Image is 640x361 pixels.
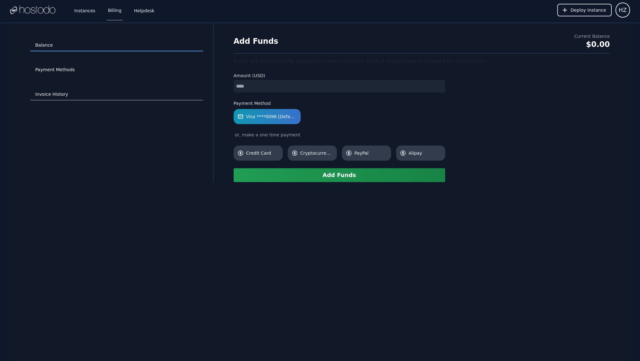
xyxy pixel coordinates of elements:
[10,5,55,15] img: Logo
[234,100,445,106] label: Payment Method
[574,33,610,39] div: Current Balance
[30,39,203,51] a: Balance
[234,57,610,65] div: Funds are automatically applied to renew instances, even if autorenewal is disabled for the insta...
[30,89,203,100] a: Invoice History
[574,39,610,49] div: $0.00
[557,4,612,16] button: Deploy Instance
[615,3,630,18] button: User menu
[354,150,387,156] span: PayPal
[619,6,627,14] span: HZ
[409,150,441,156] span: Alipay
[300,150,333,156] span: Cryptocurrency
[234,72,445,79] label: Amount (USD)
[570,7,606,13] span: Deploy Instance
[234,36,278,46] h1: Add Funds
[30,64,203,76] a: Payment Methods
[246,113,297,120] span: Visa ****0096 [Default]
[246,150,279,156] span: Credit Card
[234,168,445,182] button: Add Funds
[234,132,445,138] div: or, make a one time payment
